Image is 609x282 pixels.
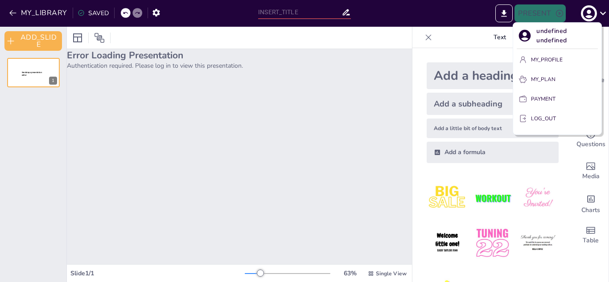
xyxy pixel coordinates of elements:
[531,114,556,123] p: LOG_OUT
[531,95,556,103] p: PAYMENT
[517,111,598,126] button: LOG_OUT
[517,92,598,106] button: PAYMENT
[531,56,563,64] p: MY_PROFILE
[517,53,598,67] button: MY_PROFILE
[517,72,598,86] button: MY_PLAN
[536,26,598,45] p: undefined undefined
[531,75,556,83] p: MY_PLAN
